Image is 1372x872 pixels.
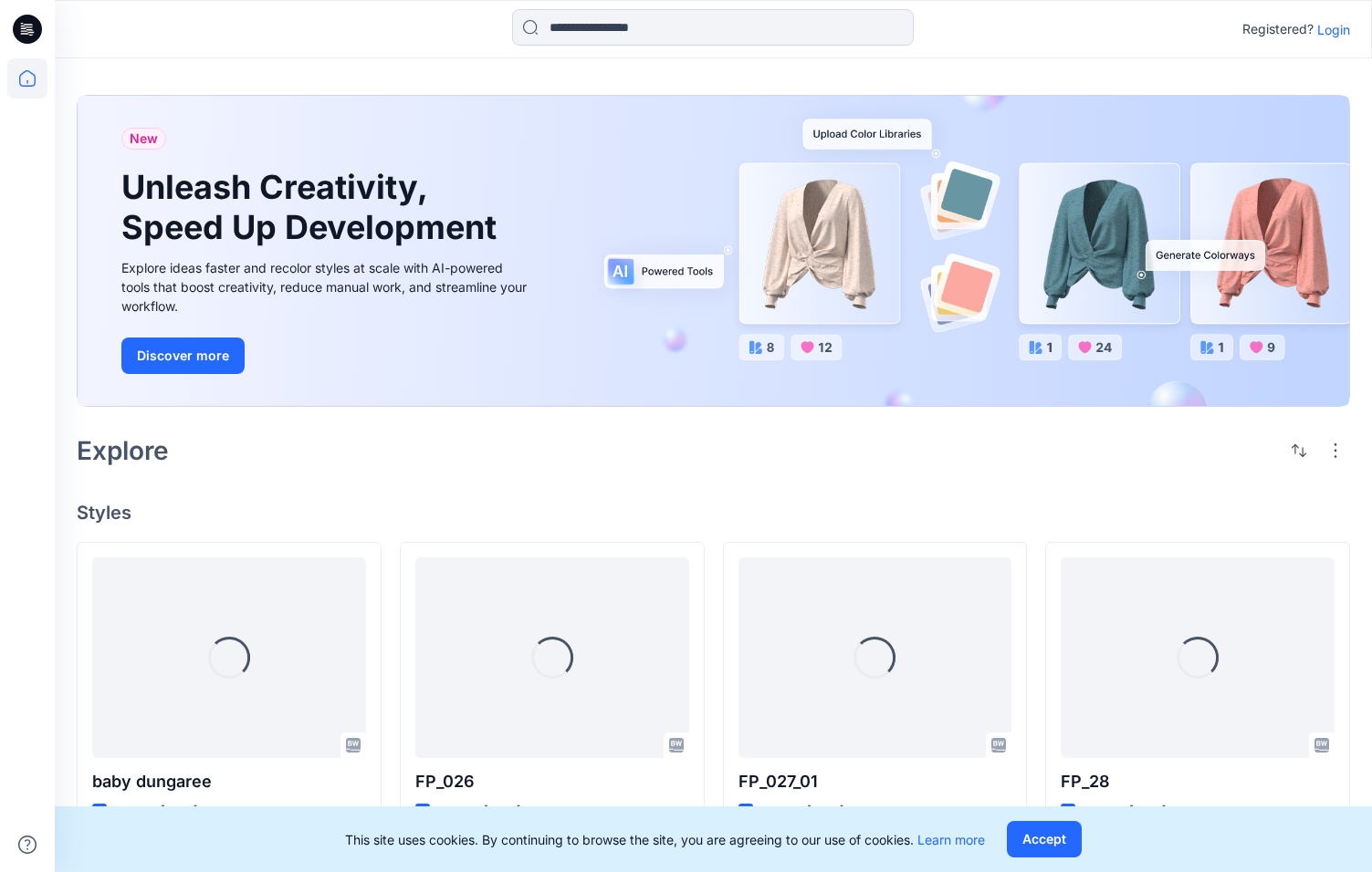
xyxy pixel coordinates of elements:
[1007,821,1082,857] button: Accept
[92,769,366,794] p: baby dungaree
[1061,769,1335,794] p: FP_28
[345,830,985,849] p: This site uses cookies. By continuing to browse the site, you are agreeing to our use of cookies.
[917,832,985,847] a: Learn more
[437,802,520,821] p: Updated [DATE]
[1083,802,1166,821] p: Updated [DATE]
[121,258,532,316] div: Explore ideas faster and recolor styles at scale with AI-powered tools that boost creativity, red...
[760,802,843,821] p: Updated [DATE]
[77,436,169,465] h2: Explore
[738,769,1012,794] p: FP_027_01
[77,502,1350,524] h4: Styles
[1317,20,1350,39] p: Login
[130,128,158,150] span: New
[114,802,197,821] p: Updated [DATE]
[121,337,245,374] button: Discover more
[121,337,532,374] a: Discover more
[415,769,689,794] p: FP_026
[1242,18,1314,40] p: Registered?
[121,168,505,246] h1: Unleash Creativity, Speed Up Development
